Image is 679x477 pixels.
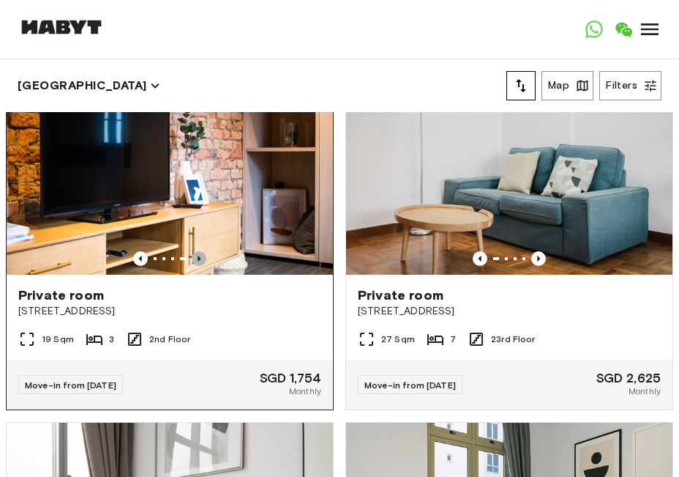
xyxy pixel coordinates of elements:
a: Previous imagePrevious imagePrivate room[STREET_ADDRESS]19 Sqm32nd FloorMove-in from [DATE]SGD 1,... [6,56,334,410]
img: Habyt [18,20,105,34]
span: Private room [358,286,443,304]
span: 23rd Floor [491,333,536,346]
button: Previous image [473,251,487,266]
span: 27 Sqm [381,333,415,346]
button: Previous image [531,251,546,266]
span: Move-in from [DATE] [364,380,456,391]
button: Previous image [192,251,206,266]
span: 2nd Floor [149,333,190,346]
span: Private room [18,286,104,304]
button: Filters [599,71,661,100]
span: SGD 2,625 [596,371,661,385]
button: [GEOGRAPHIC_DATA] [18,75,160,96]
button: Map [541,71,593,100]
span: [STREET_ADDRESS] [18,304,321,319]
button: tune [506,71,536,100]
span: [STREET_ADDRESS] [358,304,661,319]
span: Monthly [629,385,661,398]
span: 7 [450,333,456,346]
span: 19 Sqm [42,333,74,346]
span: SGD 1,754 [260,371,321,385]
span: 3 [109,333,114,346]
button: Previous image [133,251,148,266]
img: Marketing picture of unit SG-01-108-001-001 [346,57,672,275]
a: Marketing picture of unit SG-01-108-001-001Previous imagePrevious imagePrivate room[STREET_ADDRES... [345,56,673,410]
span: Move-in from [DATE] [25,380,116,391]
span: Monthly [289,385,321,398]
img: Marketing picture of unit SG-01-027-006-02 [7,57,333,275]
